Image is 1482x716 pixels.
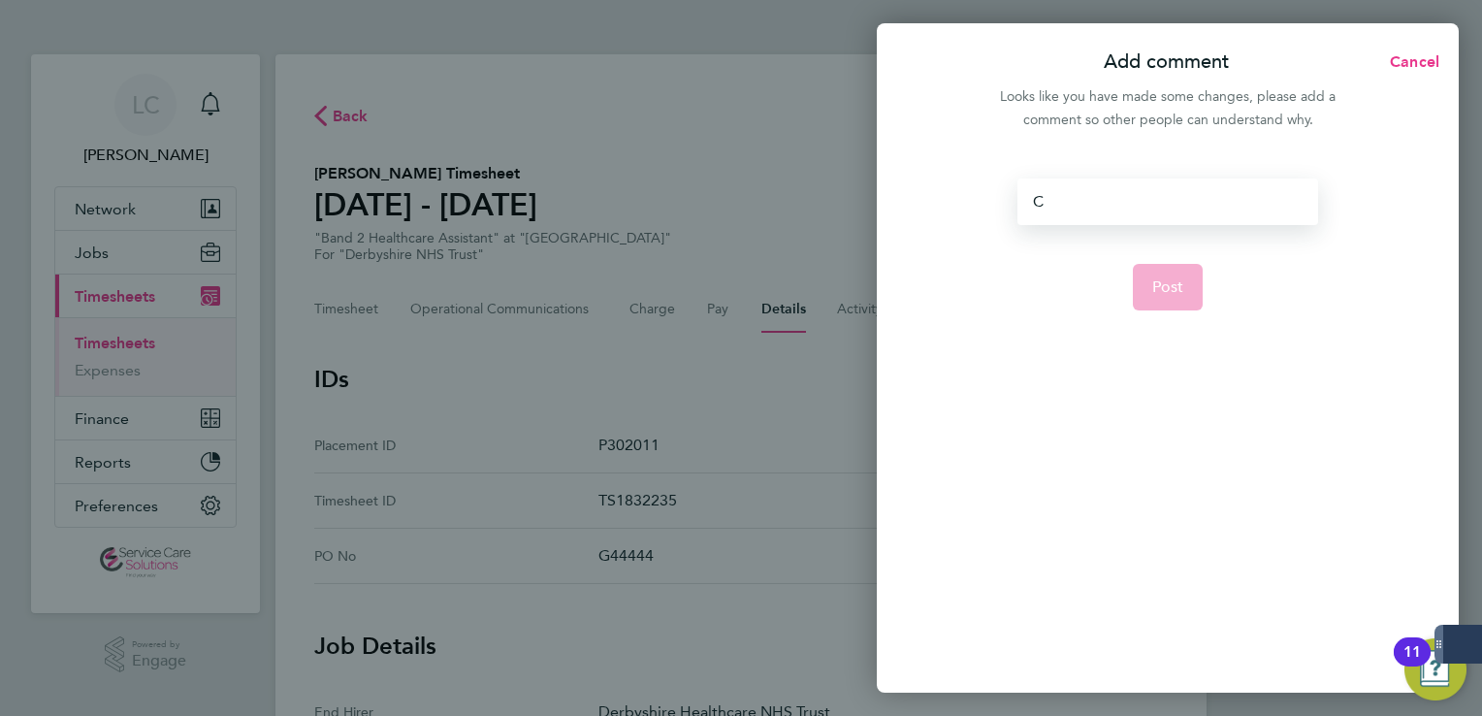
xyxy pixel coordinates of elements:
button: Open Resource Center, 11 new notifications [1404,638,1466,700]
p: Add comment [1104,49,1229,76]
div: Looks like you have made some changes, please add a comment so other people can understand why. [989,85,1346,132]
span: Cancel [1384,52,1439,71]
div: 11 [1403,652,1421,677]
div: C [1017,179,1317,225]
button: Cancel [1359,43,1459,81]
